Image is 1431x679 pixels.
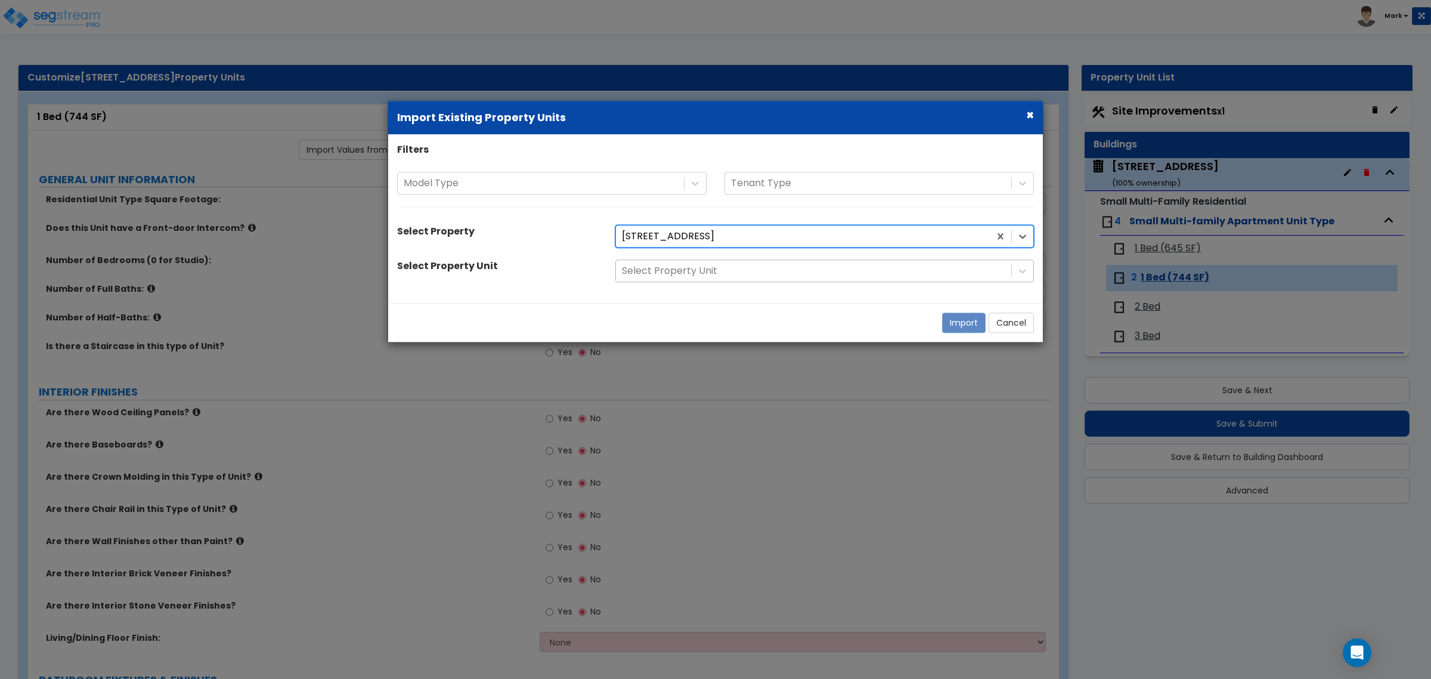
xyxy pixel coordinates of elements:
label: Filters [397,143,429,157]
div: Open Intercom Messenger [1343,638,1371,667]
b: Import Existing Property Units [397,110,566,125]
label: Select Property [397,225,475,239]
button: × [1026,109,1034,122]
button: Cancel [989,313,1034,333]
label: Select Property Unit [397,260,498,273]
button: Import [942,313,986,333]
